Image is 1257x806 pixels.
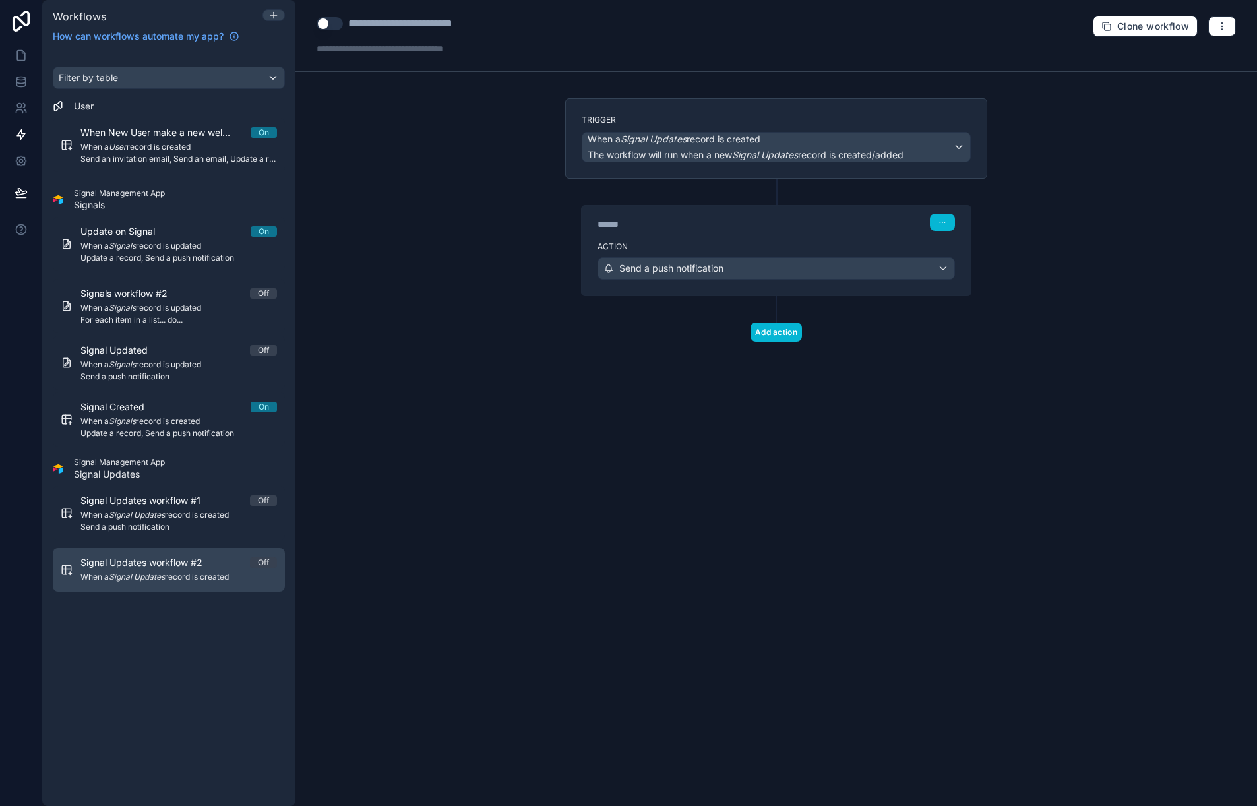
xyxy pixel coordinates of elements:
span: Send a push notification [619,262,723,275]
button: When aSignal Updatesrecord is createdThe workflow will run when a newSignal Updatesrecord is crea... [582,132,971,162]
button: Clone workflow [1093,16,1198,37]
label: Action [598,241,955,252]
button: Add action [751,323,802,342]
button: Send a push notification [598,257,955,280]
a: How can workflows automate my app? [47,30,245,43]
em: Signal Updates [621,133,687,144]
span: Workflows [53,10,106,23]
label: Trigger [582,115,971,125]
span: When a record is created [588,133,760,146]
em: Signal Updates [732,149,798,160]
span: Clone workflow [1117,20,1189,32]
span: How can workflows automate my app? [53,30,224,43]
span: The workflow will run when a new record is created/added [588,149,904,160]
